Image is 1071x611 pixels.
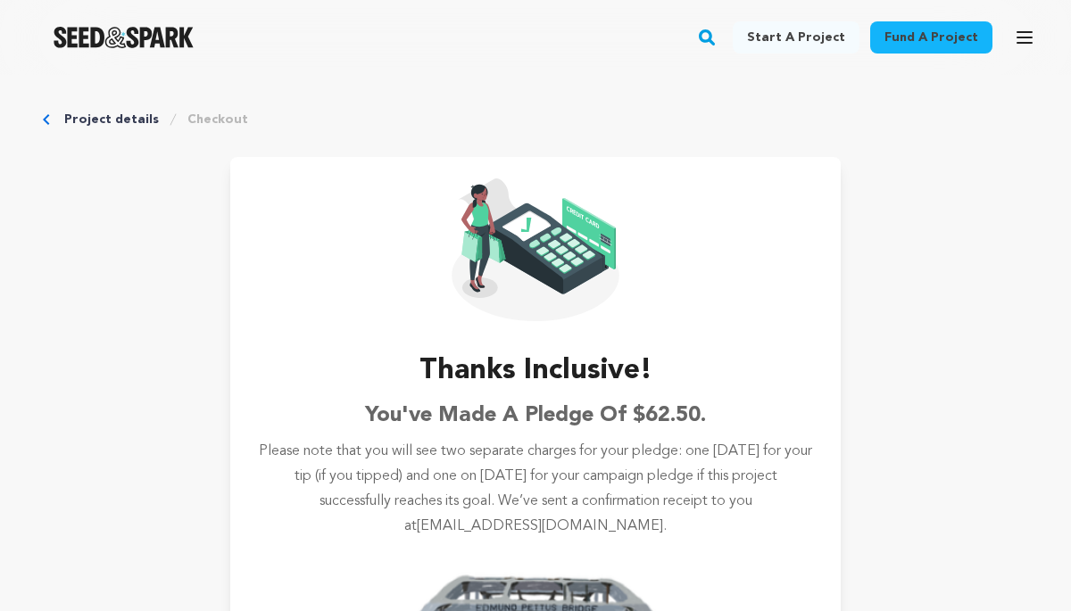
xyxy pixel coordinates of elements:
a: Start a project [733,21,859,54]
a: Project details [64,111,159,128]
h6: You've made a pledge of $62.50. [365,400,706,432]
a: Seed&Spark Homepage [54,27,194,48]
div: Breadcrumb [43,111,1028,128]
a: Checkout [187,111,248,128]
p: Please note that you will see two separate charges for your pledge: one [DATE] for your tip (if y... [259,439,812,539]
img: Seed&Spark Logo Dark Mode [54,27,194,48]
h3: Thanks Inclusive! [419,350,652,392]
a: Fund a project [870,21,992,54]
img: Seed&Spark Confirmation Icon [452,178,619,321]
